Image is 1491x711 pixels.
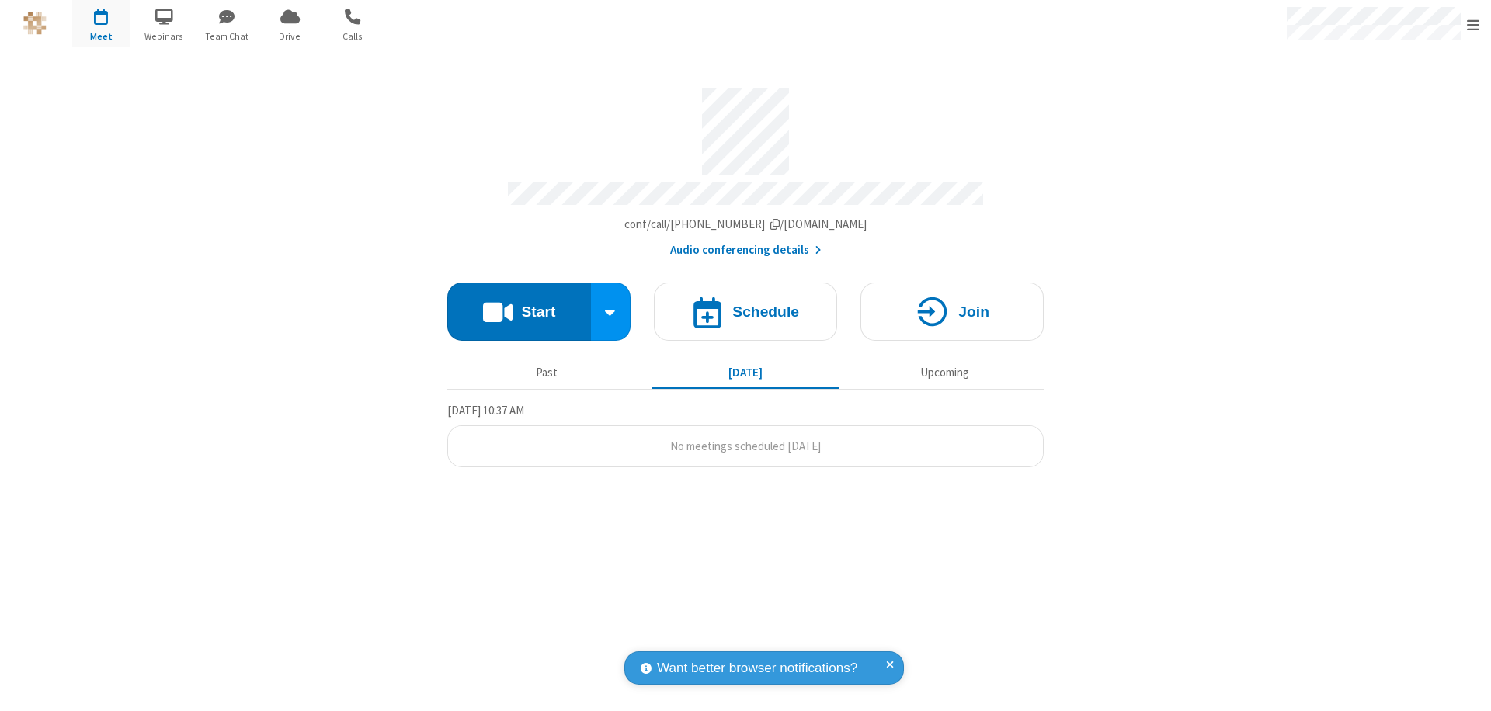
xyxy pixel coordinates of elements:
[72,29,130,43] span: Meet
[454,358,641,387] button: Past
[624,217,867,231] span: Copy my meeting room link
[447,403,524,418] span: [DATE] 10:37 AM
[447,77,1044,259] section: Account details
[198,29,256,43] span: Team Chat
[654,283,837,341] button: Schedule
[657,658,857,678] span: Want better browser notifications?
[521,304,555,319] h4: Start
[732,304,799,319] h4: Schedule
[860,283,1044,341] button: Join
[624,216,867,234] button: Copy my meeting room linkCopy my meeting room link
[851,358,1038,387] button: Upcoming
[591,283,631,341] div: Start conference options
[324,29,382,43] span: Calls
[652,358,839,387] button: [DATE]
[958,304,989,319] h4: Join
[447,283,591,341] button: Start
[135,29,193,43] span: Webinars
[670,439,821,453] span: No meetings scheduled [DATE]
[447,401,1044,468] section: Today's Meetings
[261,29,319,43] span: Drive
[23,12,47,35] img: QA Selenium DO NOT DELETE OR CHANGE
[670,241,822,259] button: Audio conferencing details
